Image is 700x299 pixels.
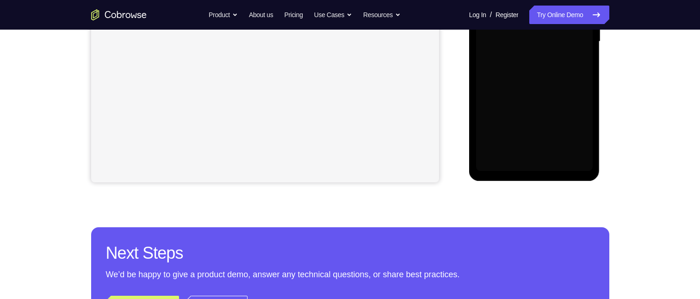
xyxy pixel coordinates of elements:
a: About us [249,6,273,24]
h2: Next Steps [106,242,595,264]
a: Register [496,6,518,24]
a: Log In [469,6,486,24]
p: We’d be happy to give a product demo, answer any technical questions, or share best practices. [106,268,595,281]
button: Product [209,6,238,24]
button: Resources [363,6,401,24]
a: Go to the home page [91,9,147,20]
span: / [490,9,492,20]
a: Try Online Demo [529,6,609,24]
a: Pricing [284,6,303,24]
button: Use Cases [314,6,352,24]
